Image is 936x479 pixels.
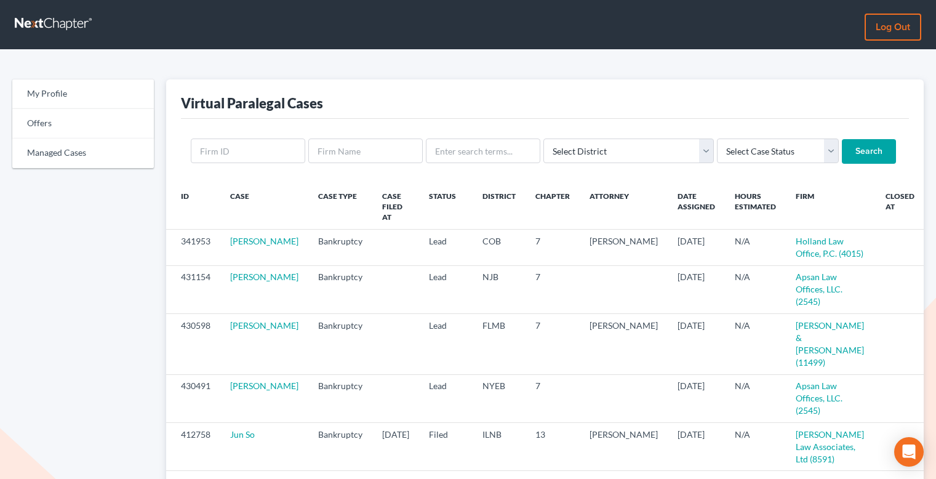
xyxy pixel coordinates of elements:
td: Lead [419,374,473,422]
td: 7 [526,314,580,374]
input: Enter search terms... [426,139,540,163]
input: Firm ID [191,139,305,163]
td: [DATE] [668,230,725,265]
td: ILNB [473,423,526,471]
td: [PERSON_NAME] [580,423,668,471]
a: [PERSON_NAME] [230,320,298,331]
td: [DATE] [372,423,419,471]
td: 430491 [166,374,220,422]
th: Hours Estimated [725,183,786,230]
input: Firm Name [308,139,423,163]
td: [PERSON_NAME] [580,230,668,265]
th: Case Filed At [372,183,419,230]
td: [PERSON_NAME] [580,314,668,374]
td: NJB [473,265,526,313]
td: 7 [526,230,580,265]
a: Apsan Law Offices, LLC. (2545) [796,272,842,307]
td: [DATE] [668,314,725,374]
th: Closed at [876,183,924,230]
td: COB [473,230,526,265]
td: Bankruptcy [308,423,372,471]
a: [PERSON_NAME] [230,236,298,246]
th: Firm [786,183,876,230]
th: Date Assigned [668,183,725,230]
th: Chapter [526,183,580,230]
td: Lead [419,230,473,265]
th: Status [419,183,473,230]
th: Case Type [308,183,372,230]
td: N/A [725,265,786,313]
td: 430598 [166,314,220,374]
td: NYEB [473,374,526,422]
td: Bankruptcy [308,265,372,313]
td: 7 [526,374,580,422]
td: [DATE] [668,374,725,422]
td: N/A [725,374,786,422]
a: Apsan Law Offices, LLC. (2545) [796,380,842,416]
a: Jun So [230,429,255,440]
td: 13 [526,423,580,471]
a: [PERSON_NAME] & [PERSON_NAME] (11499) [796,320,864,368]
td: 412758 [166,423,220,471]
div: Open Intercom Messenger [894,437,924,467]
td: Filed [419,423,473,471]
th: ID [166,183,220,230]
th: Attorney [580,183,668,230]
a: Holland Law Office, P.C. (4015) [796,236,863,259]
td: Lead [419,314,473,374]
a: Managed Cases [12,139,154,168]
div: Virtual Paralegal Cases [181,94,323,112]
a: [PERSON_NAME] Law Associates, Ltd (8591) [796,429,864,464]
td: 7 [526,265,580,313]
td: Bankruptcy [308,314,372,374]
a: Log out [865,14,921,41]
th: Case [220,183,308,230]
td: N/A [725,423,786,471]
td: Bankruptcy [308,230,372,265]
th: District [473,183,526,230]
a: My Profile [12,79,154,109]
td: FLMB [473,314,526,374]
td: N/A [725,314,786,374]
a: [PERSON_NAME] [230,272,298,282]
td: 341953 [166,230,220,265]
input: Search [842,139,896,164]
a: Offers [12,109,154,139]
td: Bankruptcy [308,374,372,422]
td: [DATE] [668,423,725,471]
td: Lead [419,265,473,313]
td: [DATE] [668,265,725,313]
td: N/A [725,230,786,265]
td: 431154 [166,265,220,313]
a: [PERSON_NAME] [230,380,298,391]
